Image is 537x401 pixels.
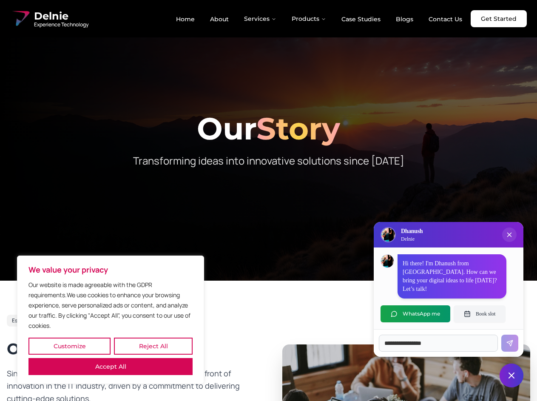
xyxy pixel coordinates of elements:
button: Close chat popup [502,228,517,242]
h3: Dhanush [401,227,423,236]
button: Accept All [28,358,193,375]
a: Blogs [389,12,420,26]
span: Experience Technology [34,21,88,28]
p: We value your privacy [28,264,193,275]
h1: Our [7,113,530,144]
h2: Our Journey [7,340,255,357]
a: Case Studies [335,12,387,26]
img: Delnie Logo [381,228,395,242]
p: Our website is made agreeable with the GDPR requirements.We use cookies to enhance your browsing ... [28,280,193,331]
button: Products [285,10,333,27]
span: Est. 2017 [12,317,33,324]
p: Delnie [401,236,423,242]
p: Transforming ideas into innovative solutions since [DATE] [105,154,432,168]
a: Home [169,12,202,26]
button: Customize [28,338,111,355]
a: About [203,12,236,26]
img: Dhanush [381,255,394,267]
img: Delnie Logo [10,9,31,29]
button: Services [237,10,283,27]
a: Contact Us [422,12,469,26]
a: Delnie Logo Full [10,9,88,29]
button: Close chat [500,364,523,387]
span: Story [256,110,340,147]
p: Hi there! I'm Dhanush from [GEOGRAPHIC_DATA]. How can we bring your digital ideas to life [DATE]?... [403,259,501,293]
nav: Main [169,10,469,27]
button: Book slot [454,305,506,322]
button: Reject All [114,338,193,355]
span: Delnie [34,9,88,23]
button: WhatsApp me [381,305,450,322]
a: Get Started [471,10,527,27]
